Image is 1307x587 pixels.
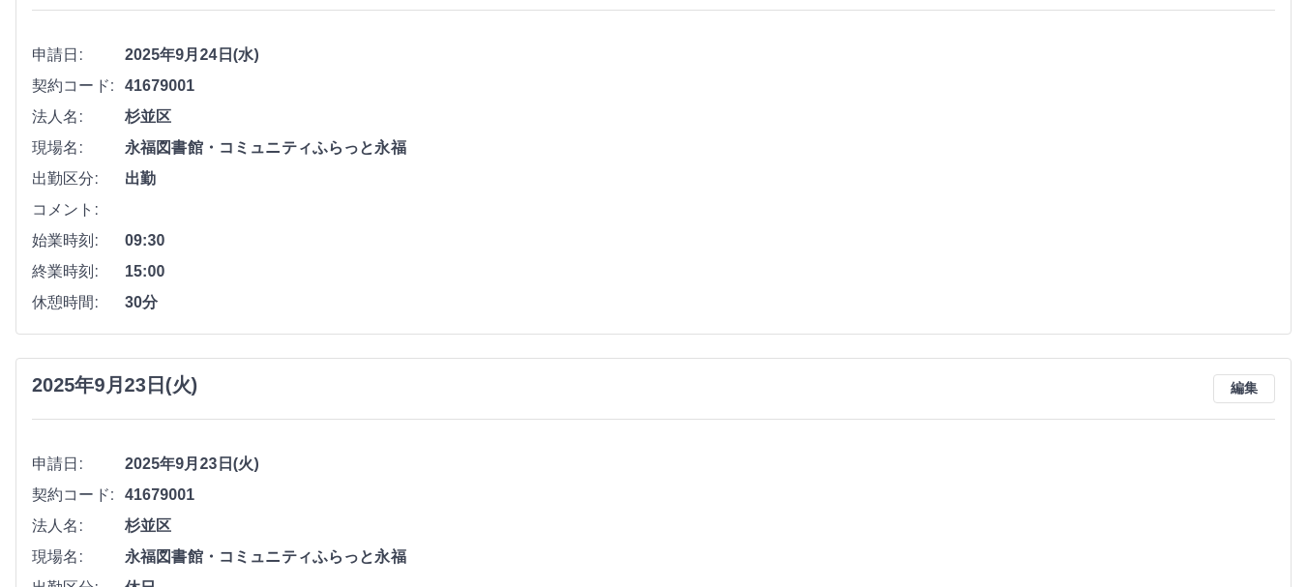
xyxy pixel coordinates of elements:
[32,44,125,67] span: 申請日:
[32,484,125,507] span: 契約コード:
[32,260,125,283] span: 終業時刻:
[125,453,1275,476] span: 2025年9月23日(火)
[32,374,197,396] h3: 2025年9月23日(火)
[32,105,125,129] span: 法人名:
[125,260,1275,283] span: 15:00
[32,291,125,314] span: 休憩時間:
[125,291,1275,314] span: 30分
[125,484,1275,507] span: 41679001
[32,198,125,221] span: コメント:
[125,74,1275,98] span: 41679001
[1213,374,1275,403] button: 編集
[32,545,125,569] span: 現場名:
[32,74,125,98] span: 契約コード:
[125,514,1275,538] span: 杉並区
[125,229,1275,252] span: 09:30
[32,514,125,538] span: 法人名:
[125,136,1275,160] span: 永福図書館・コミュニティふらっと永福
[32,167,125,191] span: 出勤区分:
[125,105,1275,129] span: 杉並区
[125,44,1275,67] span: 2025年9月24日(水)
[125,545,1275,569] span: 永福図書館・コミュニティふらっと永福
[32,229,125,252] span: 始業時刻:
[125,167,1275,191] span: 出勤
[32,136,125,160] span: 現場名:
[32,453,125,476] span: 申請日:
